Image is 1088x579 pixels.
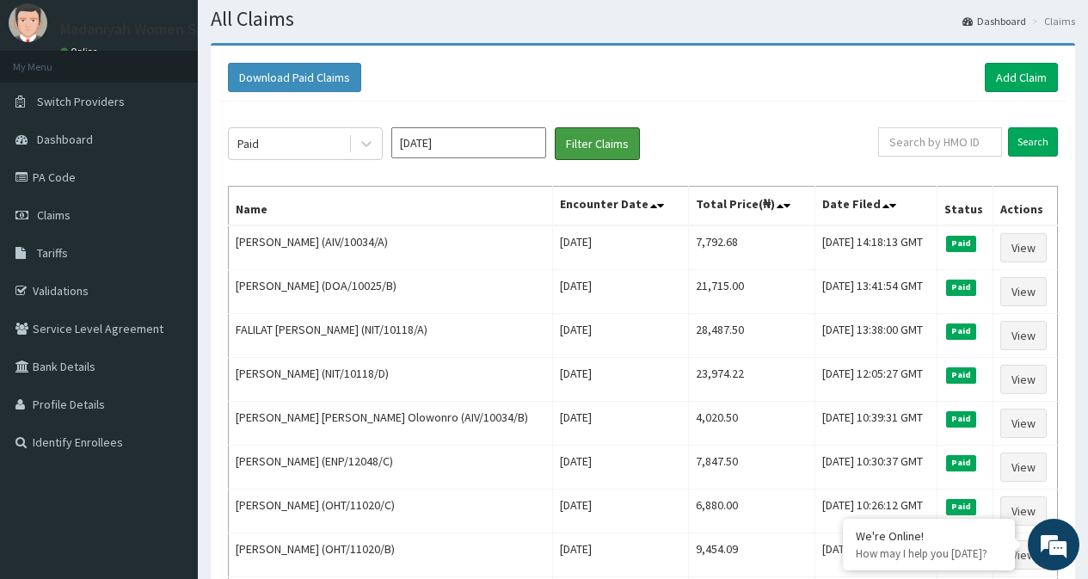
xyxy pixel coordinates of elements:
[689,490,815,533] td: 6,880.00
[856,546,1002,561] p: How may I help you today?
[1000,277,1047,306] a: View
[946,236,977,251] span: Paid
[815,446,937,490] td: [DATE] 10:30:37 GMT
[552,533,688,577] td: [DATE]
[962,14,1026,28] a: Dashboard
[555,127,640,160] button: Filter Claims
[946,367,977,383] span: Paid
[391,127,546,158] input: Select Month and Year
[1028,14,1075,28] li: Claims
[1000,453,1047,482] a: View
[1000,409,1047,438] a: View
[229,270,553,314] td: [PERSON_NAME] (DOA/10025/B)
[815,270,937,314] td: [DATE] 13:41:54 GMT
[993,187,1058,226] th: Actions
[946,455,977,471] span: Paid
[815,402,937,446] td: [DATE] 10:39:31 GMT
[229,187,553,226] th: Name
[229,314,553,358] td: FALILAT [PERSON_NAME] (NIT/10118/A)
[9,3,47,42] img: User Image
[815,225,937,270] td: [DATE] 14:18:13 GMT
[552,402,688,446] td: [DATE]
[1000,496,1047,526] a: View
[552,314,688,358] td: [DATE]
[60,46,101,58] a: Online
[815,358,937,402] td: [DATE] 12:05:27 GMT
[229,402,553,446] td: [PERSON_NAME] [PERSON_NAME] Olowonro (AIV/10034/B)
[689,358,815,402] td: 23,974.22
[552,490,688,533] td: [DATE]
[815,314,937,358] td: [DATE] 13:38:00 GMT
[552,225,688,270] td: [DATE]
[689,314,815,358] td: 28,487.50
[37,94,125,109] span: Switch Providers
[37,207,71,223] span: Claims
[689,187,815,226] th: Total Price(₦)
[229,358,553,402] td: [PERSON_NAME] (NIT/10118/D)
[689,533,815,577] td: 9,454.09
[237,135,259,152] div: Paid
[689,270,815,314] td: 21,715.00
[878,127,1002,157] input: Search by HMO ID
[946,323,977,339] span: Paid
[37,245,68,261] span: Tariffs
[1000,540,1047,570] a: View
[229,225,553,270] td: [PERSON_NAME] (AIV/10034/A)
[9,391,328,452] textarea: Type your message and hit 'Enter'
[229,446,553,490] td: [PERSON_NAME] (ENP/12048/C)
[1000,321,1047,350] a: View
[100,177,237,351] span: We're online!
[815,490,937,533] td: [DATE] 10:26:12 GMT
[552,270,688,314] td: [DATE]
[815,533,937,577] td: [DATE] 10:22:36 GMT
[37,132,93,147] span: Dashboard
[689,225,815,270] td: 7,792.68
[937,187,993,226] th: Status
[552,187,688,226] th: Encounter Date
[985,63,1058,92] a: Add Claim
[229,490,553,533] td: [PERSON_NAME] (OHT/11020/C)
[228,63,361,92] button: Download Paid Claims
[229,533,553,577] td: [PERSON_NAME] (OHT/11020/B)
[946,280,977,295] span: Paid
[552,358,688,402] td: [DATE]
[946,499,977,514] span: Paid
[211,8,1075,30] h1: All Claims
[32,86,70,129] img: d_794563401_company_1708531726252_794563401
[1008,127,1058,157] input: Search
[946,411,977,427] span: Paid
[1000,233,1047,262] a: View
[60,22,314,37] p: Madaniyah Women Specialist Hospital
[689,446,815,490] td: 7,847.50
[689,402,815,446] td: 4,020.50
[552,446,688,490] td: [DATE]
[282,9,323,50] div: Minimize live chat window
[1000,365,1047,394] a: View
[89,96,289,119] div: Chat with us now
[856,528,1002,544] div: We're Online!
[815,187,937,226] th: Date Filed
